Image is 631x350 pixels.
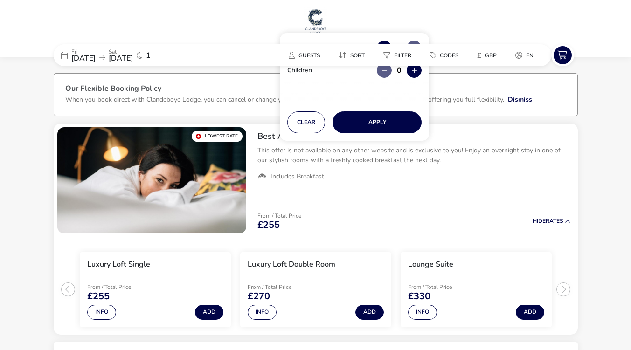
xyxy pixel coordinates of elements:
span: £270 [248,292,270,301]
span: Sort [350,52,365,59]
div: Lowest Rate [192,131,243,142]
button: Info [248,305,277,320]
span: [DATE] [71,53,96,63]
span: Filter [394,52,411,59]
p: When you book direct with Clandeboye Lodge, you can cancel or change your booking for free up to ... [65,95,504,104]
swiper-slide: 2 / 3 [236,248,396,331]
button: Apply [333,111,422,133]
swiper-slide: 1 / 1 [57,127,246,233]
button: Filter [376,48,419,62]
button: Info [87,305,116,320]
span: £255 [257,220,280,230]
p: From / Total Price [257,213,301,219]
button: Info [408,305,437,320]
button: Codes [423,48,466,62]
button: £GBP [470,48,504,62]
naf-pibe-menu-bar-item: Guests [281,48,331,62]
div: Best Available B&B Rate GuaranteedThis offer is not available on any other website and is exclusi... [250,124,578,189]
img: Main Website [304,7,327,35]
span: Codes [440,52,458,59]
h3: Luxury Loft Single [87,260,150,269]
p: Fri [71,49,96,55]
naf-pibe-menu-bar-item: Sort [331,48,376,62]
button: Clear [287,111,325,133]
p: From / Total Price [408,284,474,290]
button: Sort [331,48,372,62]
p: Sat [109,49,133,55]
span: Includes Breakfast [270,172,324,181]
button: Add [195,305,223,320]
naf-pibe-menu-bar-item: Filter [376,48,423,62]
naf-pibe-menu-bar-item: en [508,48,545,62]
button: Guests [281,48,327,62]
swiper-slide: 1 / 3 [75,248,236,331]
button: Dismiss [508,95,532,104]
p: From / Total Price [248,284,314,290]
button: en [508,48,541,62]
span: Guests [298,52,320,59]
h3: Our Flexible Booking Policy [65,85,566,95]
button: HideRates [533,218,570,224]
span: £330 [408,292,430,301]
div: Fri[DATE]Sat[DATE]1 [54,44,194,66]
h3: Luxury Loft Double Room [248,260,335,269]
i: £ [477,51,481,60]
naf-pibe-menu-bar-item: Codes [423,48,470,62]
h3: Lounge Suite [408,260,453,269]
span: 1 [146,52,151,59]
label: Children [287,67,319,74]
p: From / Total Price [87,284,153,290]
swiper-slide: 3 / 3 [396,248,556,331]
span: £255 [87,292,110,301]
span: en [526,52,534,59]
button: Add [355,305,384,320]
button: Add [516,305,544,320]
p: This offer is not available on any other website and is exclusive to you! Enjoy an overnight stay... [257,145,570,165]
span: Hide [533,217,546,225]
naf-pibe-menu-bar-item: £GBP [470,48,508,62]
span: [DATE] [109,53,133,63]
h2: Best Available B&B Rate Guaranteed [257,131,570,142]
span: GBP [485,52,497,59]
